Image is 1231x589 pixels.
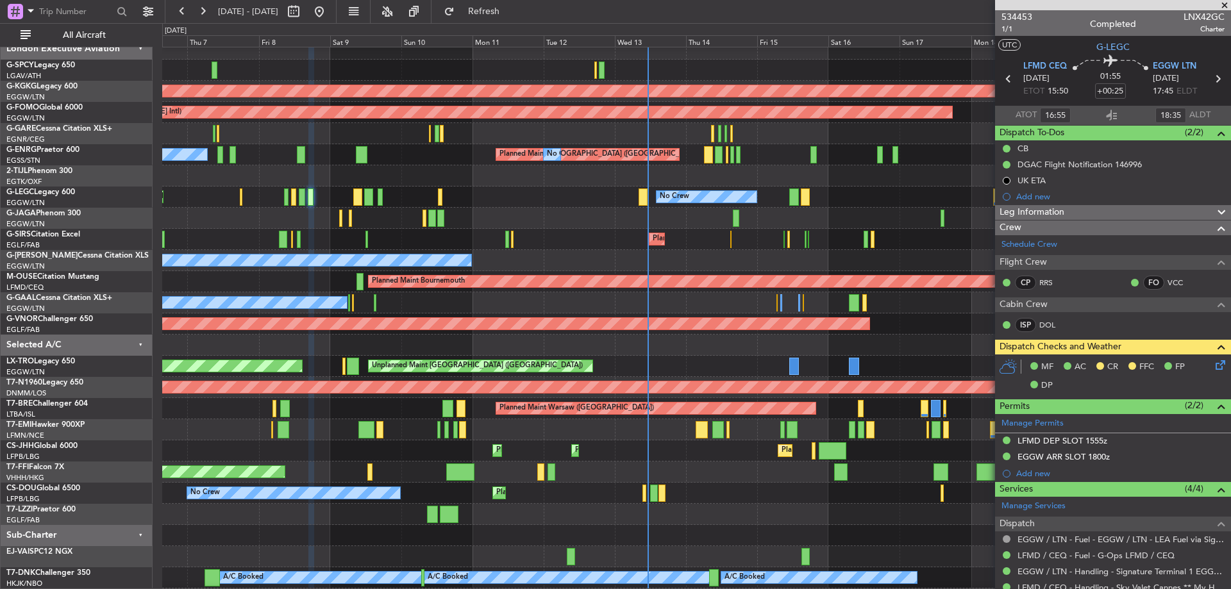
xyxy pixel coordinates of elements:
[1016,109,1037,122] span: ATOT
[1015,318,1036,332] div: ISP
[6,240,40,250] a: EGLF/FAB
[496,441,698,460] div: Planned Maint [GEOGRAPHIC_DATA] ([GEOGRAPHIC_DATA])
[6,325,40,335] a: EGLF/FAB
[6,83,37,90] span: G-KGKG
[6,83,78,90] a: G-KGKGLegacy 600
[6,410,35,419] a: LTBA/ISL
[1017,534,1225,545] a: EGGW / LTN - Fuel - EGGW / LTN - LEA Fuel via Signature in EGGW
[1177,85,1197,98] span: ELDT
[33,31,135,40] span: All Aircraft
[828,35,900,47] div: Sat 16
[6,463,64,471] a: T7-FFIFalcon 7X
[6,210,81,217] a: G-JAGAPhenom 300
[6,388,46,398] a: DNMM/LOS
[1000,205,1064,220] span: Leg Information
[223,568,264,587] div: A/C Booked
[1168,277,1196,288] a: VCC
[6,400,88,408] a: T7-BREChallenger 604
[1075,361,1086,374] span: AC
[6,515,40,525] a: EGLF/FAB
[900,35,971,47] div: Sun 17
[1016,191,1225,202] div: Add new
[6,113,45,123] a: EGGW/LTN
[1041,379,1053,392] span: DP
[615,35,686,47] div: Wed 13
[1153,85,1173,98] span: 17:45
[6,485,80,492] a: CS-DOUGlobal 6500
[782,441,984,460] div: Planned Maint [GEOGRAPHIC_DATA] ([GEOGRAPHIC_DATA])
[6,252,149,260] a: G-[PERSON_NAME]Cessna Citation XLS
[1107,361,1118,374] span: CR
[6,421,85,429] a: T7-EMIHawker 900XP
[6,261,45,271] a: EGGW/LTN
[1017,175,1046,186] div: UK ETA
[6,283,44,292] a: LFMD/CEQ
[218,6,278,17] span: [DATE] - [DATE]
[6,125,112,133] a: G-GARECessna Citation XLS+
[1000,126,1064,140] span: Dispatch To-Dos
[1000,482,1033,497] span: Services
[544,35,615,47] div: Tue 12
[1143,276,1164,290] div: FO
[1001,417,1064,430] a: Manage Permits
[1001,10,1032,24] span: 534453
[1000,399,1030,414] span: Permits
[1023,72,1050,85] span: [DATE]
[6,400,33,408] span: T7-BRE
[6,188,75,196] a: G-LEGCLegacy 600
[372,272,465,291] div: Planned Maint Bournemouth
[653,229,855,249] div: Planned Maint [GEOGRAPHIC_DATA] ([GEOGRAPHIC_DATA])
[6,473,44,483] a: VHHH/HKG
[1017,566,1225,577] a: EGGW / LTN - Handling - Signature Terminal 1 EGGW / LTN
[1017,550,1175,561] a: LFMD / CEQ - Fuel - G-Ops LFMD / CEQ
[6,294,112,302] a: G-GAALCessna Citation XLS+
[1017,451,1110,462] div: EGGW ARR SLOT 1800z
[496,483,698,502] div: Planned Maint [GEOGRAPHIC_DATA] ([GEOGRAPHIC_DATA])
[1000,220,1021,235] span: Crew
[1039,319,1068,331] a: DOL
[6,431,44,440] a: LFMN/NCE
[6,442,78,450] a: CS-JHHGlobal 6000
[1000,517,1035,531] span: Dispatch
[6,156,40,165] a: EGSS/STN
[6,304,45,313] a: EGGW/LTN
[1015,276,1036,290] div: CP
[1017,143,1028,154] div: CB
[6,506,76,513] a: T7-LZZIPraetor 600
[724,568,765,587] div: A/C Booked
[1175,361,1185,374] span: FP
[1000,297,1048,312] span: Cabin Crew
[438,1,515,22] button: Refresh
[6,146,37,154] span: G-ENRG
[6,452,40,461] a: LFPB/LBG
[6,442,34,450] span: CS-JHH
[1184,24,1225,35] span: Charter
[6,135,45,144] a: EGNR/CEG
[6,62,75,69] a: G-SPCYLegacy 650
[547,145,576,164] div: No Crew
[6,358,75,365] a: LX-TROLegacy 650
[1090,17,1136,31] div: Completed
[330,35,401,47] div: Sat 9
[6,358,34,365] span: LX-TRO
[6,273,99,281] a: M-OUSECitation Mustang
[6,231,80,238] a: G-SIRSCitation Excel
[14,25,139,46] button: All Aircraft
[6,494,40,504] a: LFPB/LBG
[1017,159,1142,170] div: DGAC Flight Notification 146996
[6,104,83,112] a: G-FOMOGlobal 6000
[1189,109,1210,122] span: ALDT
[6,506,33,513] span: T7-LZZI
[6,219,45,229] a: EGGW/LTN
[1153,60,1196,73] span: EGGW LTN
[1040,108,1071,123] input: --:--
[6,548,34,556] span: EJ-VAIS
[1185,482,1203,495] span: (4/4)
[1185,399,1203,412] span: (2/2)
[1000,255,1047,270] span: Flight Crew
[1001,500,1066,513] a: Manage Services
[1023,85,1044,98] span: ETOT
[259,35,330,47] div: Fri 8
[998,39,1021,51] button: UTC
[6,367,45,377] a: EGGW/LTN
